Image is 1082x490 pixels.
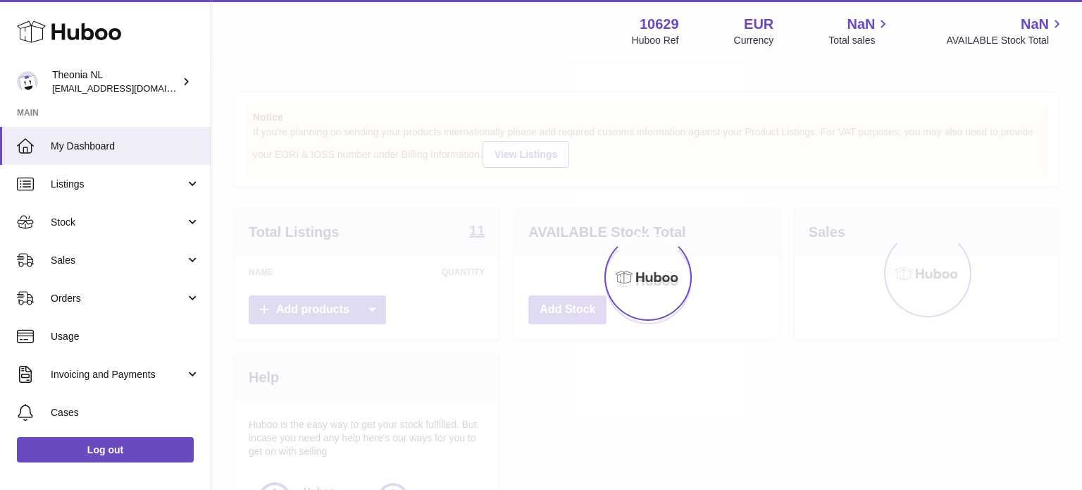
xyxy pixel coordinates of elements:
span: Invoicing and Payments [51,368,185,381]
div: Currency [734,34,774,47]
span: AVAILABLE Stock Total [946,34,1065,47]
span: Cases [51,406,200,419]
span: NaN [847,15,875,34]
span: Usage [51,330,200,343]
span: [EMAIL_ADDRESS][DOMAIN_NAME] [52,82,207,94]
span: Listings [51,178,185,191]
strong: EUR [744,15,773,34]
a: Log out [17,437,194,463]
span: Sales [51,254,185,267]
div: Theonia NL [52,68,179,95]
span: Orders [51,292,185,305]
img: info@wholesomegoods.eu [17,71,38,92]
span: NaN [1021,15,1049,34]
div: Huboo Ref [632,34,679,47]
span: My Dashboard [51,140,200,153]
a: NaN AVAILABLE Stock Total [946,15,1065,47]
strong: 10629 [640,15,679,34]
span: Stock [51,216,185,229]
a: NaN Total sales [828,15,891,47]
span: Total sales [828,34,891,47]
